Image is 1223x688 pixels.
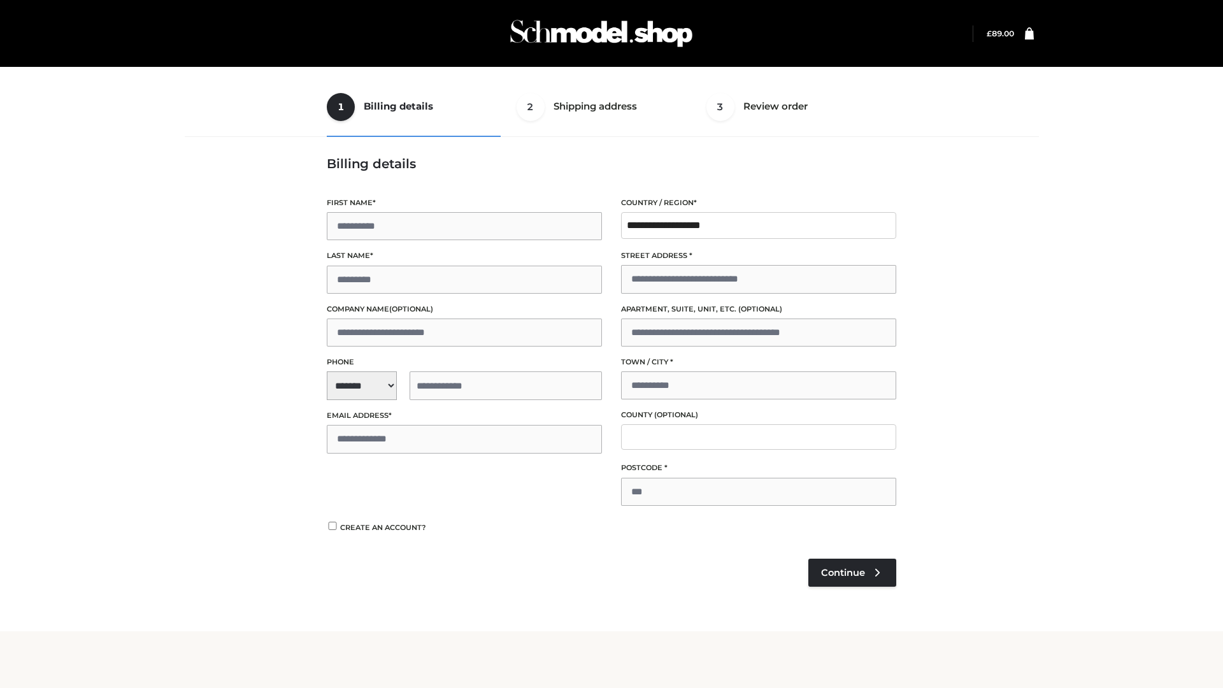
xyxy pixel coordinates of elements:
[987,29,992,38] span: £
[621,197,896,209] label: Country / Region
[327,303,602,315] label: Company name
[327,410,602,422] label: Email address
[621,303,896,315] label: Apartment, suite, unit, etc.
[621,462,896,474] label: Postcode
[506,8,697,59] img: Schmodel Admin 964
[327,250,602,262] label: Last name
[327,156,896,171] h3: Billing details
[987,29,1014,38] bdi: 89.00
[621,409,896,421] label: County
[327,197,602,209] label: First name
[327,356,602,368] label: Phone
[654,410,698,419] span: (optional)
[808,559,896,587] a: Continue
[389,305,433,313] span: (optional)
[621,250,896,262] label: Street address
[738,305,782,313] span: (optional)
[987,29,1014,38] a: £89.00
[621,356,896,368] label: Town / City
[340,523,426,532] span: Create an account?
[821,567,865,578] span: Continue
[327,522,338,530] input: Create an account?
